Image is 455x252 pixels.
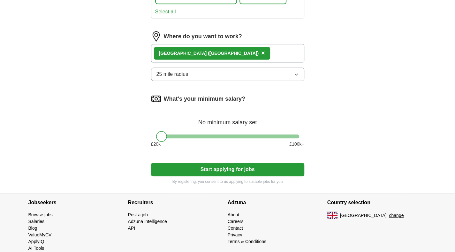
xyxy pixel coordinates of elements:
[164,95,245,103] label: What's your minimum salary?
[228,212,239,217] a: About
[156,70,188,78] span: 25 mile radius
[151,68,304,81] button: 25 mile radius
[261,49,265,56] span: ×
[208,51,259,56] span: ([GEOGRAPHIC_DATA])
[28,232,52,237] a: ValueMyCV
[261,48,265,58] button: ×
[28,226,37,231] a: Blog
[228,239,266,244] a: Terms & Conditions
[28,239,44,244] a: ApplyIQ
[327,212,337,219] img: UK flag
[389,212,404,219] button: change
[151,141,161,148] span: £ 20 k
[340,212,387,219] span: [GEOGRAPHIC_DATA]
[159,51,207,56] strong: [GEOGRAPHIC_DATA]
[28,246,44,251] a: AI Tools
[151,179,304,184] p: By registering, you consent to us applying to suitable jobs for you
[128,212,148,217] a: Post a job
[128,226,135,231] a: API
[151,112,304,127] div: No minimum salary set
[327,194,427,212] h4: Country selection
[151,163,304,176] button: Start applying for jobs
[28,219,45,224] a: Salaries
[228,232,242,237] a: Privacy
[155,8,176,16] button: Select all
[151,94,161,104] img: salary.png
[228,219,244,224] a: Careers
[164,32,242,41] label: Where do you want to work?
[128,219,167,224] a: Adzuna Intelligence
[228,226,243,231] a: Contact
[289,141,304,148] span: £ 100 k+
[28,212,53,217] a: Browse jobs
[151,31,161,41] img: location.png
